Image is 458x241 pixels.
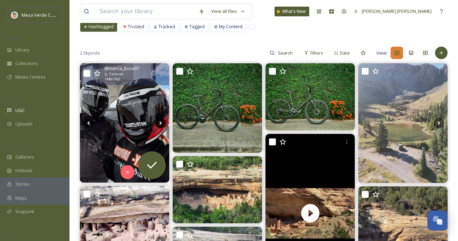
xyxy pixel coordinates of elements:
span: Uploads [15,121,33,127]
span: SnapLink [15,208,34,215]
span: 1440 x 1920 [104,77,120,82]
span: View: [376,50,387,56]
span: Media Centres [15,74,46,80]
span: Hashtagged [89,23,114,30]
span: Stories [15,181,30,187]
a: View all files [208,5,248,18]
span: Maps [15,195,27,201]
img: The Cliff Palace On the southwest corner of Colorado lays hidden the mysterious cliff dwellings o... [173,156,262,223]
span: Tracked [158,23,175,30]
img: Sedona,Flagstaff,Utah,Colorado, and Laughlin with my dad 🫶🏽 . . . #fyp #foryou #az #sedona #flags... [80,63,169,182]
input: Search [275,46,297,60]
img: MVC%20SnapSea%20logo%20%281%29.png [11,11,18,18]
span: [PERSON_NAME] [PERSON_NAME] [362,8,432,14]
span: 2.5k posts [80,50,100,56]
span: MEDIA [7,36,19,41]
span: Mesa Verde Country [22,11,64,18]
img: Rin-Rin una miulan. 😂😂😂 09042025 #twentysixclub #marinbikes #fourcorners [265,63,355,130]
span: WIDGETS [7,143,23,148]
span: SOCIALS [7,231,21,236]
img: Rin-Rin before the rain…😁😁😁 09042025 #twentysixclub #marinbikes #fourcorners [173,63,262,153]
input: Search your library [96,4,195,19]
span: COLLECT [7,96,22,102]
img: San Juans and Uncompahgre. . . . #coloradooverland #mesaverdenationalpark #blackcanyonofthegunnis... [358,63,448,183]
span: Tagged [189,23,205,30]
span: Filters [310,50,323,56]
span: Collections [15,60,38,67]
span: UGC [15,107,25,114]
span: @ bianca_busa07 [104,65,139,72]
span: Date [340,50,350,56]
span: My Content [219,23,243,30]
a: [PERSON_NAME] [PERSON_NAME] [350,5,435,18]
span: Galleries [15,154,34,160]
span: Library [15,47,29,53]
button: Open Chat [427,210,448,231]
span: Trusted [128,23,144,30]
a: What's New [275,7,309,16]
span: Carousel [109,72,123,77]
span: Embeds [15,167,32,174]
